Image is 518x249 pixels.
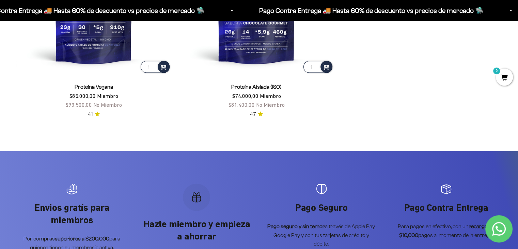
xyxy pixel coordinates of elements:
[55,235,109,241] strong: superiores a $200,000
[391,184,502,239] div: Artículo 4 de 4
[231,84,282,89] a: Proteína Aislada (ISO)
[93,101,122,107] span: No Miembro
[66,101,92,107] span: $93.500,00
[250,110,256,118] span: 4.7
[496,74,513,82] a: 0
[97,92,118,99] span: Miembro
[391,201,502,214] p: Pago Contra Entrega
[256,101,285,107] span: No Miembro
[260,92,281,99] span: Miembro
[258,5,482,16] p: Pago Contra Entrega 🚚 Hasta 60% de descuento vs precios de mercado 🛸
[229,101,255,107] span: $81.400,00
[267,223,325,229] strong: Pago seguro y sin temor
[266,201,377,214] p: Pago Seguro
[266,222,377,248] p: a través de Apple Pay, Google Pay y con tus tarjetas de crédito y débito.
[232,92,258,99] span: $74.000,00
[69,92,96,99] span: $85.000,00
[16,201,127,226] p: Envios gratís para miembros
[250,110,263,118] a: 4.74.7 de 5.0 estrellas
[88,110,100,118] a: 4.14.1 de 5.0 estrellas
[88,110,93,118] span: 4.1
[391,222,502,239] p: Para pagos en efectivo, con un pagos al momento de la entrega.
[266,184,377,248] div: Artículo 3 de 4
[75,84,113,89] a: Proteína Vegana
[399,223,495,238] strong: recargo de $10,000
[141,218,252,243] p: Hazte miembro y empieza a ahorrar
[492,67,501,75] mark: 0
